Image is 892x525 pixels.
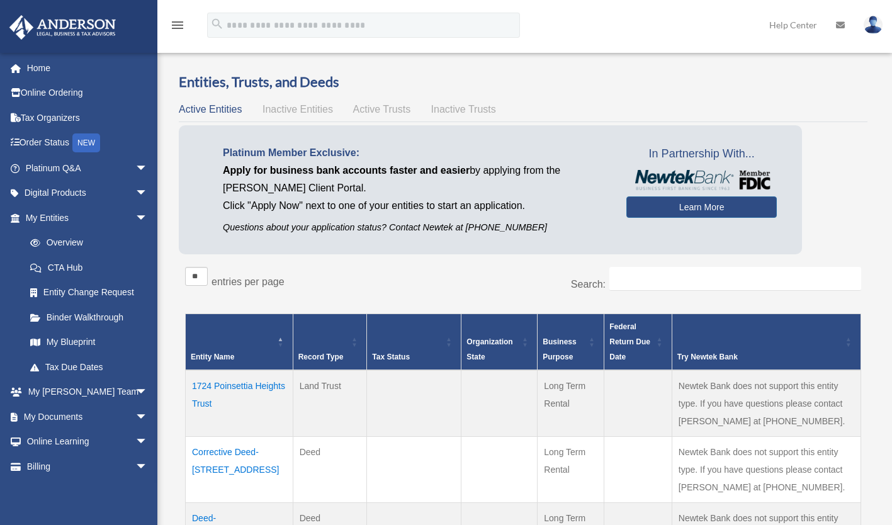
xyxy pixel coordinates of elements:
label: Search: [571,279,606,290]
a: Online Learningarrow_drop_down [9,429,167,454]
span: arrow_drop_down [135,454,161,480]
th: Tax Status: Activate to sort [367,313,461,370]
span: Record Type [298,353,344,361]
td: Long Term Rental [538,370,604,437]
td: Newtek Bank does not support this entity type. If you have questions please contact [PERSON_NAME]... [672,436,861,502]
a: Platinum Q&Aarrow_drop_down [9,155,167,181]
a: Binder Walkthrough [18,305,161,330]
a: Digital Productsarrow_drop_down [9,181,167,206]
span: arrow_drop_down [135,181,161,206]
span: arrow_drop_down [135,205,161,231]
p: by applying from the [PERSON_NAME] Client Portal. [223,162,607,197]
span: Inactive Trusts [431,104,496,115]
a: CTA Hub [18,255,161,280]
i: search [210,17,224,31]
span: Entity Name [191,353,234,361]
td: Long Term Rental [538,436,604,502]
td: 1724 Poinsettia Heights Trust [186,370,293,437]
a: Billingarrow_drop_down [9,454,167,479]
span: Active Entities [179,104,242,115]
div: Try Newtek Bank [677,349,842,364]
p: Questions about your application status? Contact Newtek at [PHONE_NUMBER] [223,220,607,235]
span: Active Trusts [353,104,411,115]
p: Click "Apply Now" next to one of your entities to start an application. [223,197,607,215]
span: Inactive Entities [263,104,333,115]
td: Corrective Deed- [STREET_ADDRESS] [186,436,293,502]
th: Entity Name: Activate to invert sorting [186,313,293,370]
th: Record Type: Activate to sort [293,313,367,370]
span: arrow_drop_down [135,155,161,181]
a: Order StatusNEW [9,130,167,156]
a: My Blueprint [18,330,161,355]
span: arrow_drop_down [135,429,161,455]
a: Entity Change Request [18,280,161,305]
span: arrow_drop_down [135,380,161,405]
img: NewtekBankLogoSM.png [633,170,771,190]
a: Tax Organizers [9,105,167,130]
span: Tax Status [372,353,410,361]
span: Business Purpose [543,337,576,361]
span: Organization State [466,337,512,361]
td: Land Trust [293,370,367,437]
th: Try Newtek Bank : Activate to sort [672,313,861,370]
a: Overview [18,230,154,256]
a: Home [9,55,167,81]
a: Tax Due Dates [18,354,161,380]
span: Federal Return Due Date [609,322,650,361]
th: Business Purpose: Activate to sort [538,313,604,370]
img: User Pic [864,16,883,34]
span: arrow_drop_down [135,404,161,430]
h3: Entities, Trusts, and Deeds [179,72,867,92]
label: entries per page [212,276,285,287]
a: My Documentsarrow_drop_down [9,404,167,429]
div: NEW [72,133,100,152]
td: Deed [293,436,367,502]
span: Apply for business bank accounts faster and easier [223,165,470,176]
a: Online Ordering [9,81,167,106]
th: Federal Return Due Date: Activate to sort [604,313,672,370]
td: Newtek Bank does not support this entity type. If you have questions please contact [PERSON_NAME]... [672,370,861,437]
a: menu [170,22,185,33]
img: Anderson Advisors Platinum Portal [6,15,120,40]
p: Platinum Member Exclusive: [223,144,607,162]
a: Events Calendar [9,479,167,504]
span: In Partnership With... [626,144,777,164]
a: My [PERSON_NAME] Teamarrow_drop_down [9,380,167,405]
a: My Entitiesarrow_drop_down [9,205,161,230]
i: menu [170,18,185,33]
th: Organization State: Activate to sort [461,313,538,370]
a: Learn More [626,196,777,218]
